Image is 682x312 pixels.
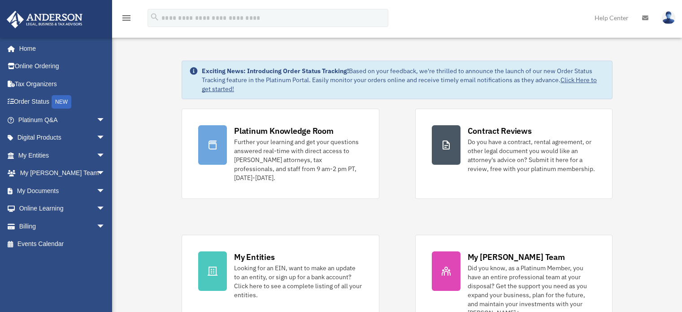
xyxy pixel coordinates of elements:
[468,251,565,263] div: My [PERSON_NAME] Team
[202,76,597,93] a: Click Here to get started!
[234,137,362,182] div: Further your learning and get your questions answered real-time with direct access to [PERSON_NAM...
[234,251,274,263] div: My Entities
[96,200,114,218] span: arrow_drop_down
[415,109,612,199] a: Contract Reviews Do you have a contract, rental agreement, or other legal document you would like...
[150,12,160,22] i: search
[96,164,114,183] span: arrow_drop_down
[6,129,119,147] a: Digital Productsarrow_drop_down
[52,95,71,109] div: NEW
[96,111,114,129] span: arrow_drop_down
[6,164,119,182] a: My [PERSON_NAME] Teamarrow_drop_down
[234,125,334,136] div: Platinum Knowledge Room
[6,93,119,111] a: Order StatusNEW
[6,75,119,93] a: Tax Organizers
[96,182,114,200] span: arrow_drop_down
[6,40,114,57] a: Home
[234,264,362,299] div: Looking for an EIN, want to make an update to an entity, or sign up for a bank account? Click her...
[202,66,605,93] div: Based on your feedback, we're thrilled to announce the launch of our new Order Status Tracking fe...
[6,146,119,164] a: My Entitiesarrow_drop_down
[121,16,132,23] a: menu
[96,217,114,236] span: arrow_drop_down
[6,235,119,253] a: Events Calendar
[662,11,675,24] img: User Pic
[6,200,119,218] a: Online Learningarrow_drop_down
[6,217,119,235] a: Billingarrow_drop_down
[182,109,379,199] a: Platinum Knowledge Room Further your learning and get your questions answered real-time with dire...
[468,125,532,136] div: Contract Reviews
[6,111,119,129] a: Platinum Q&Aarrow_drop_down
[468,137,596,173] div: Do you have a contract, rental agreement, or other legal document you would like an attorney's ad...
[96,129,114,147] span: arrow_drop_down
[4,11,85,28] img: Anderson Advisors Platinum Portal
[6,57,119,75] a: Online Ordering
[96,146,114,165] span: arrow_drop_down
[121,13,132,23] i: menu
[6,182,119,200] a: My Documentsarrow_drop_down
[202,67,349,75] strong: Exciting News: Introducing Order Status Tracking!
